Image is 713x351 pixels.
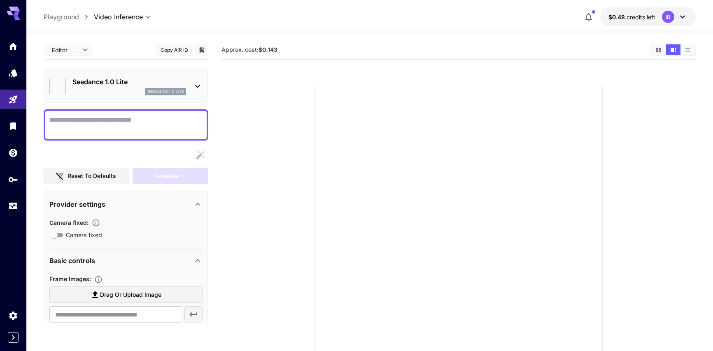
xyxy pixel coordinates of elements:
p: seedance_1_0_lite [148,89,184,95]
span: Editor [52,46,77,54]
div: Playground [8,95,18,105]
div: IB [662,11,674,23]
span: Video Inference [94,12,143,22]
div: Basic controls [49,251,203,270]
span: Camera fixed : [49,219,89,226]
div: Home [8,41,18,51]
div: Settings [8,310,18,321]
a: Playground [44,12,79,22]
label: Drag or upload image [49,286,203,303]
button: Reset to defaults [44,168,129,185]
div: Show media in grid viewShow media in video viewShow media in list view [650,44,696,56]
span: Frame Images : [49,275,91,282]
button: Expand sidebar [8,332,19,343]
span: Camera fixed [66,231,102,239]
div: Usage [8,201,18,211]
button: Show media in list view [680,44,695,55]
p: Provider settings [49,199,105,209]
button: Upload frame images. [91,275,106,284]
div: $0.48414 [608,13,655,21]
b: $0.143 [259,46,277,53]
div: Provider settings [49,194,203,214]
span: Drag or upload image [100,290,161,300]
span: credits left [627,14,655,21]
button: Show media in grid view [651,44,666,55]
span: $0.48 [608,14,627,21]
div: Wallet [8,148,18,158]
div: Library [8,121,18,131]
button: Add to library [198,45,205,55]
p: Seedance 1.0 Lite [72,77,186,87]
button: Show media in video view [666,44,680,55]
div: Models [8,68,18,78]
div: Seedance 1.0 Liteseedance_1_0_lite [49,74,203,99]
button: $0.48414IB [600,7,696,26]
span: Approx. cost: [221,46,277,53]
nav: breadcrumb [44,12,94,22]
div: API Keys [8,174,18,185]
p: Basic controls [49,256,95,266]
button: Copy AIR ID [156,44,193,56]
